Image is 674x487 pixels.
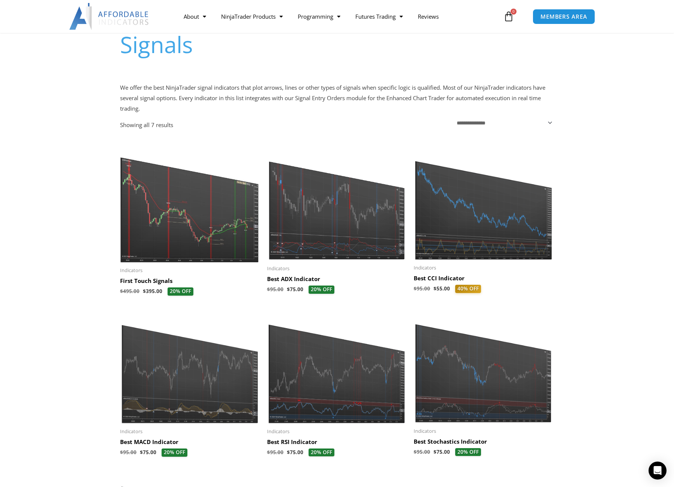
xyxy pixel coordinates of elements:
[120,83,554,114] p: We offer the best NinjaTrader signal indicators that plot arrows, lines or other types of signals...
[120,438,260,449] a: Best MACD Indicator
[414,449,430,455] bdi: 95.00
[287,449,290,456] span: $
[267,438,407,446] h2: Best RSI Indicator
[414,275,553,285] a: Best CCI Indicator
[120,277,260,285] h2: First Touch Signals
[120,449,123,456] span: $
[414,428,553,434] span: Indicators
[120,449,137,456] bdi: 95.00
[267,265,407,272] span: Indicators
[649,462,667,480] div: Open Intercom Messenger
[414,312,553,423] img: Best Stochastics Indicator
[168,287,193,296] span: 20% OFF
[143,288,146,295] span: $
[414,449,417,455] span: $
[120,438,260,446] h2: Best MACD Indicator
[143,288,162,295] bdi: 395.00
[120,312,260,424] img: Best MACD Indicator
[176,8,214,25] a: About
[540,14,587,19] span: MEMBERS AREA
[120,428,260,435] span: Indicators
[455,448,481,456] span: 20% OFF
[533,9,595,24] a: MEMBERS AREA
[120,29,554,60] h1: Signals
[140,449,143,456] span: $
[348,8,410,25] a: Futures Trading
[410,8,446,25] a: Reviews
[267,286,270,293] span: $
[414,285,430,292] bdi: 95.00
[267,286,284,293] bdi: 95.00
[287,286,303,293] bdi: 75.00
[309,286,334,294] span: 20% OFF
[267,275,407,283] h2: Best ADX Indicator
[140,449,156,456] bdi: 75.00
[414,438,553,448] a: Best Stochastics Indicator
[414,275,553,282] h2: Best CCI Indicator
[414,438,553,446] h2: Best Stochastics Indicator
[267,312,407,424] img: Best RSI Indicator
[267,143,407,261] img: Best ADX Indicator
[511,9,517,15] span: 0
[120,277,260,287] a: First Touch Signals
[414,143,553,260] img: Best CCI Indicator
[433,449,450,455] bdi: 75.00
[267,438,407,449] a: Best RSI Indicator
[433,285,436,292] span: $
[214,8,290,25] a: NinjaTrader Products
[267,428,407,435] span: Indicators
[433,449,436,455] span: $
[69,3,150,30] img: LogoAI | Affordable Indicators – NinjaTrader
[162,449,187,457] span: 20% OFF
[287,449,303,456] bdi: 75.00
[453,117,554,129] select: Shop order
[120,267,260,274] span: Indicators
[290,8,348,25] a: Programming
[120,288,123,295] span: $
[267,275,407,286] a: Best ADX Indicator
[120,143,260,263] img: First Touch Signals 1
[414,265,553,271] span: Indicators
[414,285,417,292] span: $
[433,285,450,292] bdi: 55.00
[492,6,525,27] a: 0
[455,285,481,293] span: 40% OFF
[309,449,334,457] span: 20% OFF
[267,449,270,456] span: $
[176,8,502,25] nav: Menu
[120,122,173,128] p: Showing all 7 results
[267,449,284,456] bdi: 95.00
[287,286,290,293] span: $
[120,288,140,295] bdi: 495.00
